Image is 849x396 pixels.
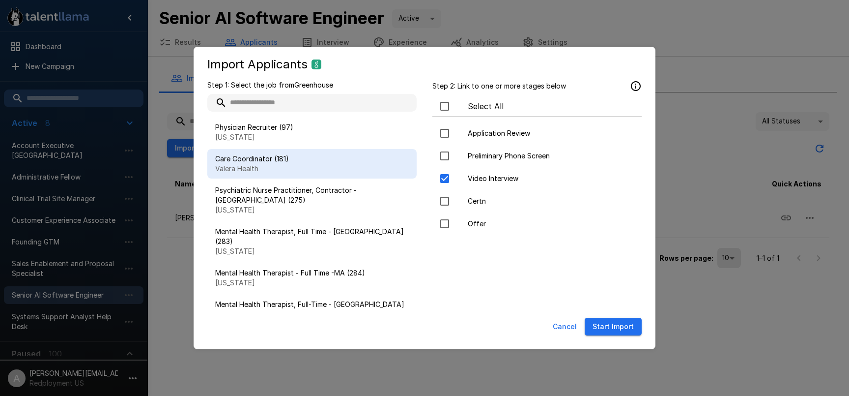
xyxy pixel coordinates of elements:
[215,154,409,164] span: Care Coordinator (181)
[215,132,409,142] p: [US_STATE]
[207,295,417,334] div: Mental Health Therapist, Full-Time - [GEOGRAPHIC_DATA] ([GEOGRAPHIC_DATA]-287)[US_STATE]
[207,149,417,179] div: Care Coordinator (181)Valera Health
[432,123,642,144] div: Application Review
[432,146,642,166] div: Preliminary Phone Screen
[432,96,642,117] div: Select All
[549,318,581,336] button: Cancel
[630,80,642,92] svg: Applicants that are currently in these stages will be imported.
[468,196,634,206] span: Certn
[468,174,634,183] span: Video Interview
[585,318,642,336] button: Start Import
[311,60,321,69] img: greenhouse_logo.jpeg
[215,246,409,256] p: [US_STATE]
[215,205,409,215] p: [US_STATE]
[468,219,634,229] span: Offer
[207,57,308,72] h5: Import Applicants
[468,100,634,112] span: Select All
[432,213,642,234] div: Offer
[207,181,417,220] div: Psychiatric Nurse Practitioner, Contractor - [GEOGRAPHIC_DATA] (275)[US_STATE]
[468,151,634,161] span: Preliminary Phone Screen
[215,122,409,132] span: Physician Recruiter (97)
[207,118,417,147] div: Physician Recruiter (97)[US_STATE]
[215,278,409,288] p: [US_STATE]
[215,185,409,205] span: Psychiatric Nurse Practitioner, Contractor - [GEOGRAPHIC_DATA] (275)
[215,164,409,174] p: Valera Health
[432,81,566,91] p: Step 2: Link to one or more stages below
[215,300,409,319] span: Mental Health Therapist, Full-Time - [GEOGRAPHIC_DATA] ([GEOGRAPHIC_DATA]-287)
[207,263,417,293] div: Mental Health Therapist - Full Time -MA (284)[US_STATE]
[215,268,409,278] span: Mental Health Therapist - Full Time -MA (284)
[207,80,417,90] p: Step 1: Select the job from Greenhouse
[432,168,642,189] div: Video Interview
[432,191,642,212] div: Certn
[468,128,634,138] span: Application Review
[215,227,409,246] span: Mental Health Therapist, Full Time - [GEOGRAPHIC_DATA] (283)
[207,222,417,261] div: Mental Health Therapist, Full Time - [GEOGRAPHIC_DATA] (283)[US_STATE]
